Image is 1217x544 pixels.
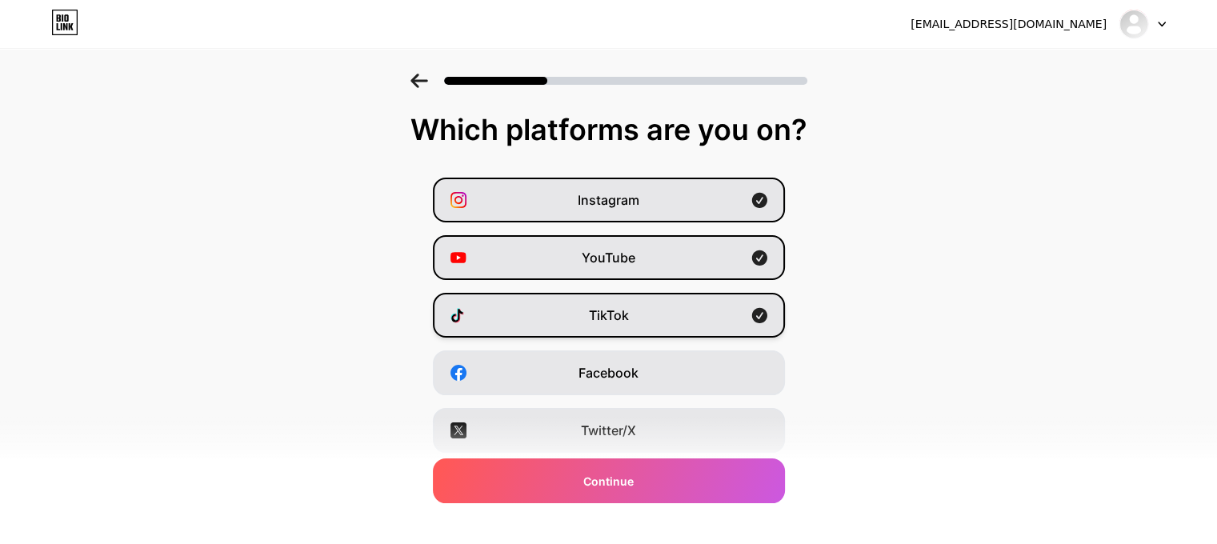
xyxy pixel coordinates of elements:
[578,363,639,382] span: Facebook
[911,16,1107,33] div: [EMAIL_ADDRESS][DOMAIN_NAME]
[582,248,635,267] span: YouTube
[589,306,629,325] span: TikTok
[583,473,634,490] span: Continue
[578,190,639,210] span: Instagram
[581,421,636,440] span: Twitter/X
[16,114,1201,146] div: Which platforms are you on?
[1119,9,1149,39] img: Feruzbek Namozboyev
